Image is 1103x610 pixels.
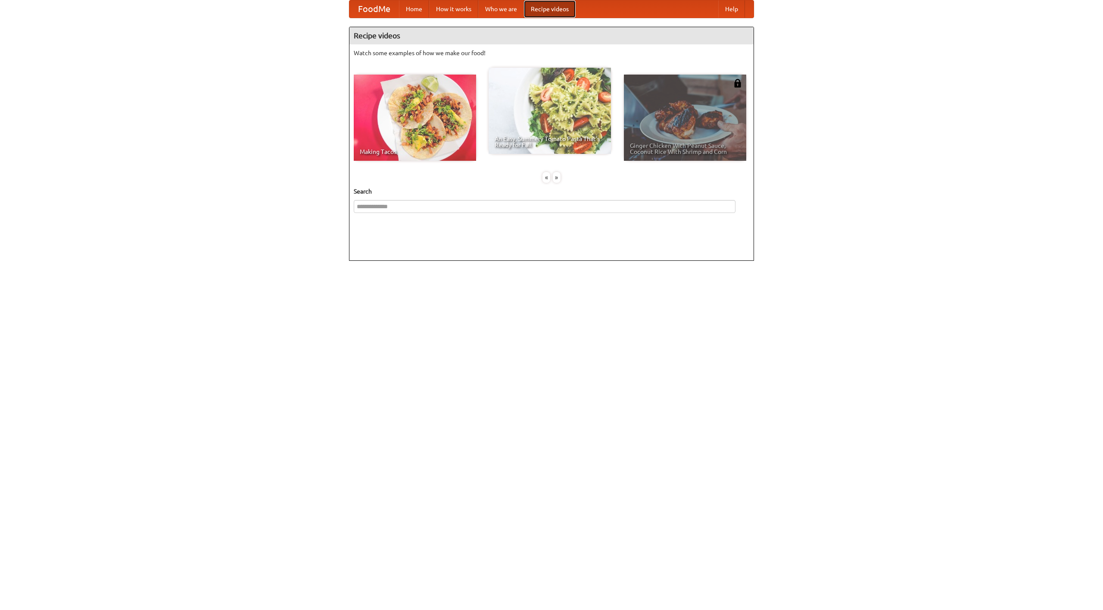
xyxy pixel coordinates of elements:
span: An Easy, Summery Tomato Pasta That's Ready for Fall [495,136,605,148]
p: Watch some examples of how we make our food! [354,49,749,57]
a: Recipe videos [524,0,576,18]
a: Help [718,0,745,18]
h5: Search [354,187,749,196]
div: » [553,172,561,183]
a: How it works [429,0,478,18]
a: Making Tacos [354,75,476,161]
a: An Easy, Summery Tomato Pasta That's Ready for Fall [489,68,611,154]
span: Making Tacos [360,149,470,155]
a: Who we are [478,0,524,18]
img: 483408.png [733,79,742,88]
a: Home [399,0,429,18]
div: « [542,172,550,183]
h4: Recipe videos [349,27,754,44]
a: FoodMe [349,0,399,18]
